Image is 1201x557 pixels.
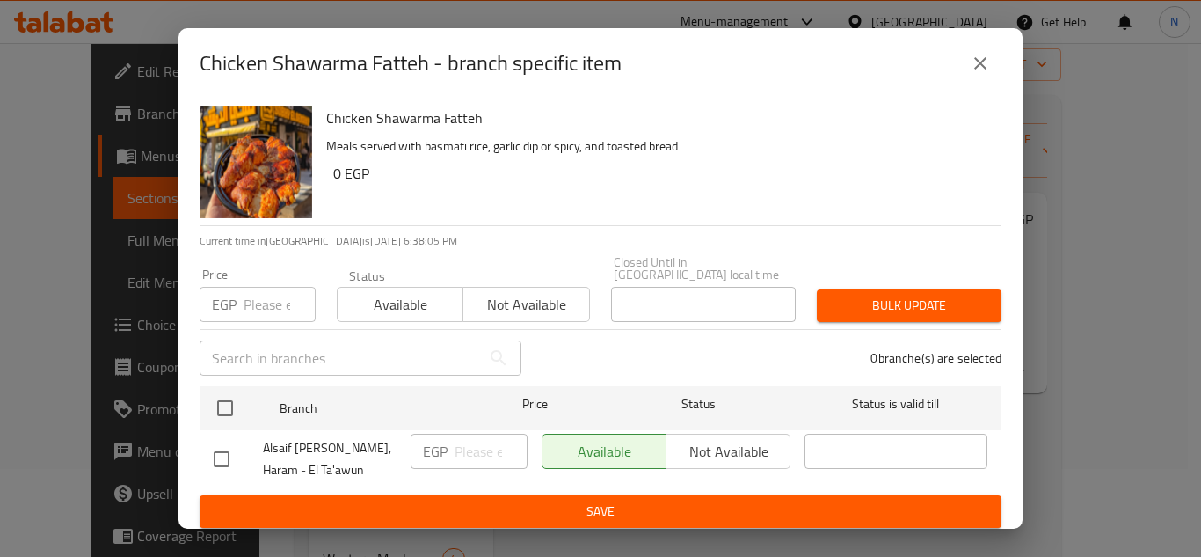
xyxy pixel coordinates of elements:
span: Branch [280,398,462,420]
span: Bulk update [831,295,987,317]
button: close [959,42,1001,84]
h2: Chicken Shawarma Fatteh - branch specific item [200,49,622,77]
p: EGP [212,294,237,315]
button: Not available [462,287,589,322]
span: Not available [470,292,582,318]
span: Price [477,393,593,415]
input: Please enter price [455,434,528,469]
input: Please enter price [244,287,316,322]
button: Bulk update [817,289,1001,322]
button: Save [200,495,1001,528]
h6: 0 EGP [333,161,987,186]
h6: Chicken Shawarma Fatteh [326,106,987,130]
img: Chicken Shawarma Fatteh [200,106,312,218]
span: Save [214,501,987,523]
p: Current time in [GEOGRAPHIC_DATA] is [DATE] 6:38:05 PM [200,233,1001,249]
span: Status is valid till [804,393,987,415]
p: EGP [423,441,448,462]
span: Available [345,292,456,318]
input: Search in branches [200,341,481,376]
p: Meals served with basmati rice, garlic dip or spicy, and toasted bread [326,136,987,158]
button: Available [337,287,463,322]
span: Status [608,393,790,415]
span: Alsaif [PERSON_NAME], Haram - El Ta'awun [263,437,397,481]
p: 0 branche(s) are selected [870,349,1001,367]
